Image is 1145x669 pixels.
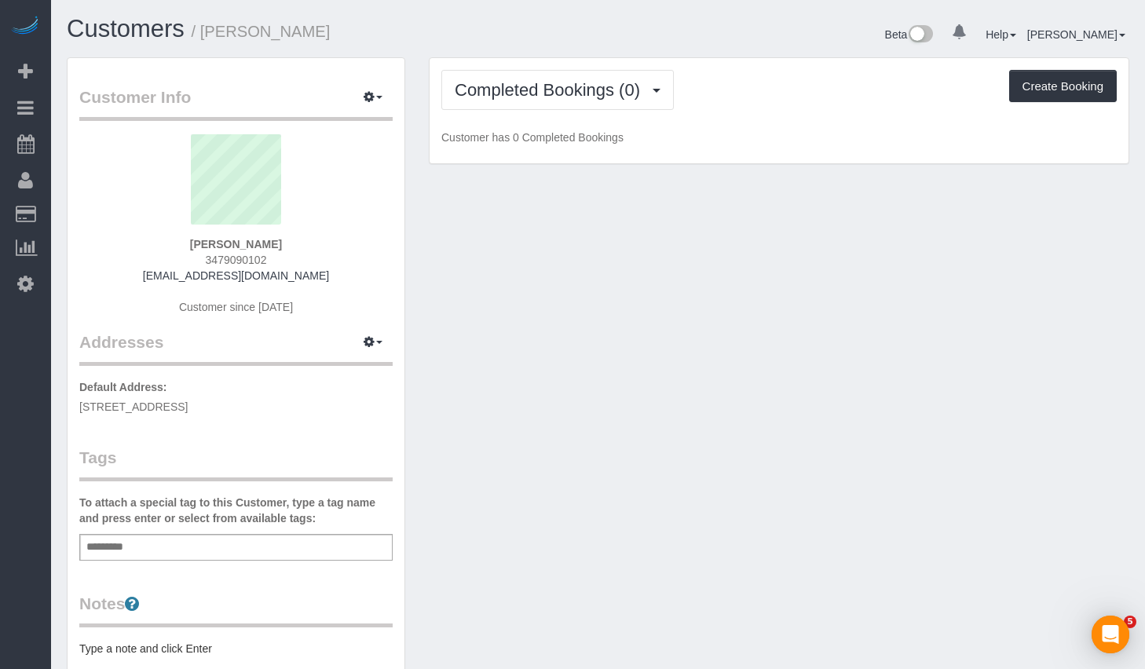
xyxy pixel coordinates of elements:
legend: Tags [79,446,393,481]
label: To attach a special tag to this Customer, type a tag name and press enter or select from availabl... [79,495,393,526]
span: [STREET_ADDRESS] [79,400,188,413]
p: Customer has 0 Completed Bookings [441,130,1117,145]
a: [EMAIL_ADDRESS][DOMAIN_NAME] [143,269,329,282]
button: Completed Bookings (0) [441,70,674,110]
strong: [PERSON_NAME] [190,238,282,250]
span: 3479090102 [206,254,267,266]
legend: Customer Info [79,86,393,121]
span: 5 [1124,616,1136,628]
a: Customers [67,15,185,42]
small: / [PERSON_NAME] [192,23,331,40]
legend: Notes [79,592,393,627]
button: Create Booking [1009,70,1117,103]
span: Customer since [DATE] [179,301,293,313]
label: Default Address: [79,379,167,395]
img: Automaid Logo [9,16,41,38]
div: Open Intercom Messenger [1092,616,1129,653]
a: Beta [885,28,934,41]
img: New interface [907,25,933,46]
span: Completed Bookings (0) [455,80,648,100]
a: [PERSON_NAME] [1027,28,1125,41]
pre: Type a note and click Enter [79,641,393,656]
a: Help [986,28,1016,41]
